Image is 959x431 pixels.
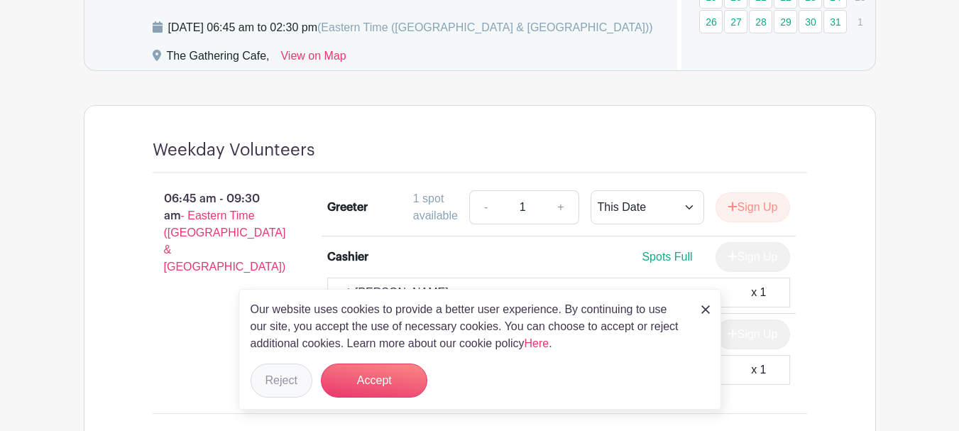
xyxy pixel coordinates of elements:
a: 29 [774,10,797,33]
div: The Gathering Cafe, [167,48,270,70]
button: Accept [321,364,427,398]
p: 06:45 am - 09:30 am [130,185,305,281]
a: 27 [724,10,747,33]
a: + [543,190,579,224]
a: View on Map [280,48,346,70]
h4: Weekday Volunteers [153,140,315,160]
a: 30 [799,10,822,33]
div: 1 spot available [413,190,458,224]
p: Our website uses cookies to provide a better user experience. By continuing to use our site, you ... [251,301,686,352]
a: 28 [749,10,772,33]
div: x 1 [751,361,766,378]
span: Spots Full [642,251,692,263]
p: [PERSON_NAME] [355,284,449,301]
button: Sign Up [716,192,790,222]
img: close_button-5f87c8562297e5c2d7936805f587ecaba9071eb48480494691a3f1689db116b3.svg [701,305,710,314]
a: - [469,190,502,224]
div: x 1 [751,284,766,301]
a: 26 [699,10,723,33]
a: 31 [823,10,847,33]
span: - Eastern Time ([GEOGRAPHIC_DATA] & [GEOGRAPHIC_DATA]) [164,209,286,273]
div: Greeter [327,199,368,216]
a: Here [525,337,549,349]
div: Cashier [327,249,368,266]
span: (Eastern Time ([GEOGRAPHIC_DATA] & [GEOGRAPHIC_DATA])) [317,21,653,33]
div: [DATE] 06:45 am to 02:30 pm [168,19,653,36]
p: 1 [848,11,872,33]
button: Reject [251,364,312,398]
